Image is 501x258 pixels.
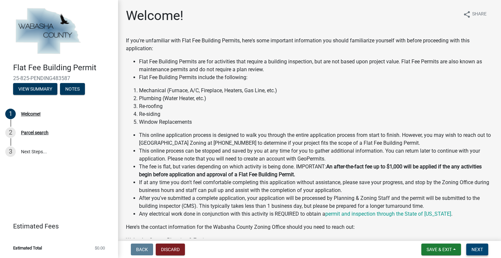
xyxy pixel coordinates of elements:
wm-modal-confirm: Summary [13,87,57,92]
button: Next [466,244,488,255]
li: After you've submitted a complete application, your application will be processed by Planning & Z... [139,194,493,210]
li: Re-siding [139,110,493,118]
button: Back [131,244,153,255]
a: Estimated Fees [5,220,108,233]
span: Next [471,247,483,252]
span: Share [472,11,487,18]
span: Back [136,247,148,252]
li: Plumbing (Water Heater, etc.) [139,95,493,102]
span: 25-825-PENDING483587 [13,75,105,81]
li: Any electrical work done in conjunction with this activity is REQUIRED to obtain a . [139,210,493,218]
li: The fee is flat, but varies depending on which activity is being done. IMPORTANT: [139,163,493,179]
li: Flat Fee Building Permits are for activities that require a building inspection, but are not base... [139,58,493,74]
li: Mechanical (Furnace, A/C, Fireplace, Heaters, Gas Line, etc.) [139,87,493,95]
button: shareShare [458,8,492,21]
li: Re-roofing [139,102,493,110]
li: Window Replacements [139,118,493,126]
span: Save & Exit [427,247,452,252]
div: Welcome! [21,112,41,116]
p: If you're unfamiliar with Flat Fee Building Permits, here's some important information you should... [126,37,493,53]
a: permit and inspection through the State of [US_STATE] [325,211,451,217]
span: $0.00 [95,246,105,250]
div: 3 [5,146,16,157]
div: Parcel search [21,130,49,135]
p: Here's the contact information for the Wabasha County Zoning Office should you need to reach out: [126,223,493,231]
button: View Summary [13,83,57,95]
span: Estimated Total [13,246,42,250]
li: Flat Fee Building Permits include the following: [139,74,493,81]
li: If at any time you don't feel comfortable completing this application without assistance, please ... [139,179,493,194]
button: Discard [156,244,185,255]
wm-modal-confirm: Notes [60,87,85,92]
li: This online process can be stopped and saved by you at any time for you to gather additional info... [139,147,493,163]
img: Wabasha County, Minnesota [13,7,83,56]
i: share [463,11,471,18]
div: 2 [5,127,16,138]
li: This online application process is designed to walk you through the entire application process fr... [139,131,493,147]
button: Save & Exit [421,244,461,255]
button: Notes [60,83,85,95]
h4: Flat Fee Building Permit [13,63,113,73]
h1: Welcome! [126,8,183,24]
div: 1 [5,109,16,119]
